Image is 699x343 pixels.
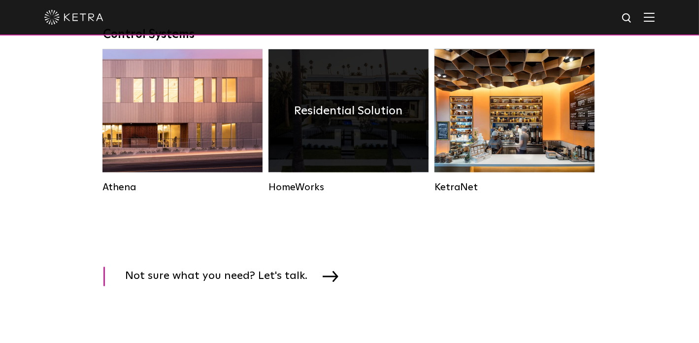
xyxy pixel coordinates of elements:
a: HomeWorks Residential Solution [268,49,429,193]
div: KetraNet [434,181,595,193]
a: KetraNet Legacy System [434,49,595,193]
img: arrow [323,271,338,282]
img: Hamburger%20Nav.svg [644,12,655,22]
h4: Residential Solution [295,102,403,120]
a: Athena Commercial Solution [102,49,263,193]
div: Athena [102,181,263,193]
img: ketra-logo-2019-white [44,10,103,25]
img: search icon [621,12,633,25]
span: Not sure what you need? Let's talk. [126,267,323,286]
a: Not sure what you need? Let's talk. [103,267,351,286]
div: HomeWorks [268,181,429,193]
